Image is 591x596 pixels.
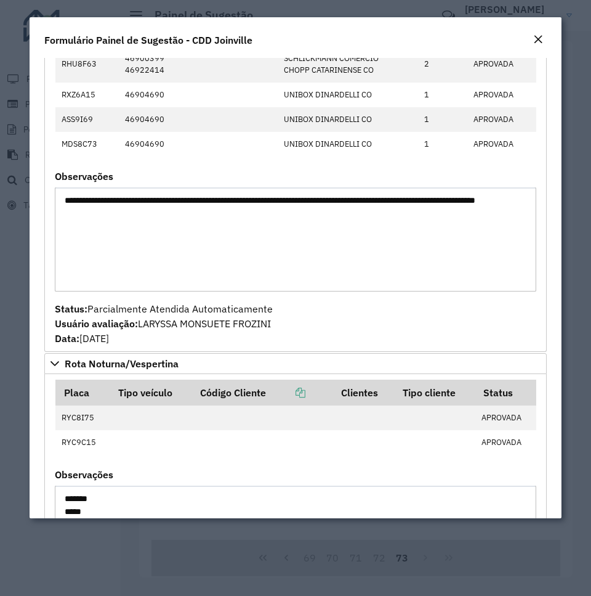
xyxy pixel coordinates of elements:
td: ASS9I69 [55,107,119,132]
td: APROVADA [467,46,536,82]
td: APROVADA [467,107,536,132]
td: RYC8I75 [55,406,110,430]
td: APROVADA [467,83,536,107]
td: UNIBOX DINARDELLI CO [278,132,418,157]
td: APROVADA [475,406,536,430]
td: RHU8F63 [55,46,119,82]
th: Clientes [332,380,395,406]
em: Fechar [533,35,543,44]
td: SCHLICKMANN COMERCIO CHOPP CATARINENSE CO [278,46,418,82]
td: RXZ6A15 [55,83,119,107]
td: 1 [418,132,467,157]
td: 2 [418,46,467,82]
span: Parcialmente Atendida Automaticamente LARYSSA MONSUETE FROZINI [DATE] [55,303,273,345]
strong: Data: [55,332,79,345]
td: MDS8C73 [55,132,119,157]
a: Rota Noturna/Vespertina [44,353,547,374]
td: APROVADA [475,430,536,455]
th: Status [475,380,536,406]
td: 1 [418,107,467,132]
td: 46900399 46922414 [118,46,277,82]
label: Observações [55,467,113,482]
label: Observações [55,169,113,184]
td: 46904690 [118,107,277,132]
td: RYC9C15 [55,430,110,455]
a: Copiar [266,386,305,399]
td: 46904690 [118,83,277,107]
th: Tipo cliente [395,380,475,406]
th: Tipo veículo [110,380,191,406]
strong: Usuário avaliação: [55,317,138,330]
td: UNIBOX DINARDELLI CO [278,83,418,107]
button: Close [529,32,547,48]
th: Placa [55,380,110,406]
td: APROVADA [467,132,536,157]
span: Rota Noturna/Vespertina [65,359,179,369]
td: 1 [418,83,467,107]
h4: Formulário Painel de Sugestão - CDD Joinville [44,33,252,47]
th: Código Cliente [191,380,332,406]
strong: Status: [55,303,87,315]
td: 46904690 [118,132,277,157]
td: UNIBOX DINARDELLI CO [278,107,418,132]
